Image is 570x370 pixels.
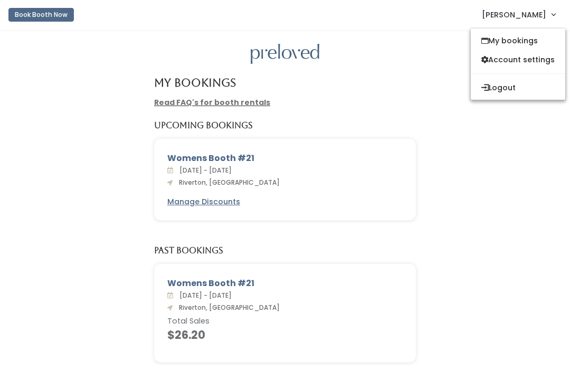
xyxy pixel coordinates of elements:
a: Manage Discounts [167,196,240,207]
button: Book Booth Now [8,8,74,22]
h4: $26.20 [167,329,403,341]
h6: Total Sales [167,317,403,326]
a: Read FAQ's for booth rentals [154,97,270,108]
span: Riverton, [GEOGRAPHIC_DATA] [175,303,280,312]
div: Womens Booth #21 [167,152,403,165]
span: [DATE] - [DATE] [175,291,232,300]
span: [DATE] - [DATE] [175,166,232,175]
a: Account settings [471,50,565,69]
h5: Past Bookings [154,246,223,255]
a: My bookings [471,31,565,50]
a: Book Booth Now [8,3,74,26]
span: [PERSON_NAME] [482,9,546,21]
div: Womens Booth #21 [167,277,403,290]
a: [PERSON_NAME] [471,3,566,26]
h4: My Bookings [154,77,236,89]
span: Riverton, [GEOGRAPHIC_DATA] [175,178,280,187]
button: Logout [471,78,565,97]
img: preloved logo [251,44,319,64]
h5: Upcoming Bookings [154,121,253,130]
